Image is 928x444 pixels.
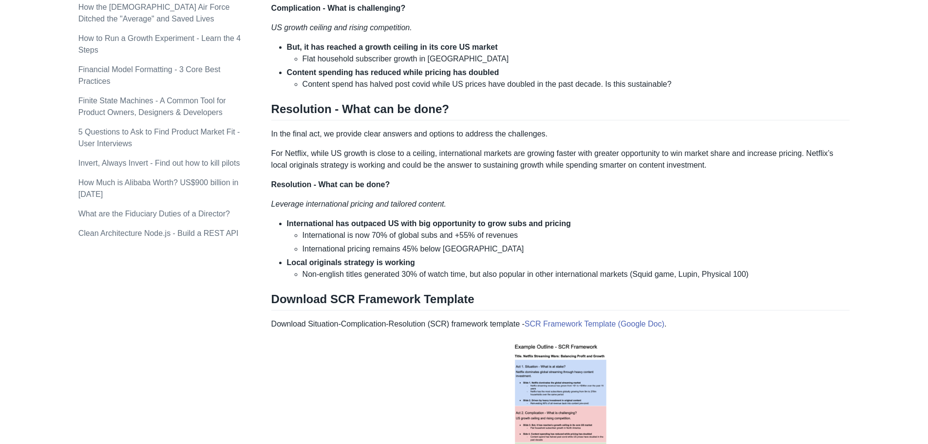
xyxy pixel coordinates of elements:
a: 5 Questions to Ask to Find Product Market Fit - User Interviews [78,128,240,148]
p: Download Situation-Complication-Resolution (SCR) framework template - . [271,318,850,330]
li: Flat household subscriber growth in [GEOGRAPHIC_DATA] [303,53,850,65]
a: How to Run a Growth Experiment - Learn the 4 Steps [78,34,241,54]
strong: Resolution - What can be done? [271,180,390,189]
h2: Resolution - What can be done? [271,102,850,120]
p: For Netflix, while US growth is close to a ceiling, international markets are growing faster with... [271,148,850,171]
a: Clean Architecture Node.js - Build a REST API [78,229,239,237]
a: Finite State Machines - A Common Tool for Product Owners, Designers & Developers [78,97,226,116]
strong: But, it has reached a growth ceiling in its core US market [287,43,498,51]
li: International is now 70% of global subs and +55% of revenues [303,230,850,241]
a: How the [DEMOGRAPHIC_DATA] Air Force Ditched the "Average" and Saved Lives [78,3,230,23]
strong: Complication - What is challenging? [271,4,406,12]
p: In the final act, we provide clear answers and options to address the challenges. [271,128,850,140]
strong: Content spending has reduced while pricing has doubled [287,68,499,77]
li: Content spend has halved post covid while US prices have doubled in the past decade. Is this sust... [303,78,850,90]
a: Financial Model Formatting - 3 Core Best Practices [78,65,221,85]
li: Non-english titles generated 30% of watch time, but also popular in other international markets (... [303,269,850,280]
a: Invert, Always Invert - Find out how to kill pilots [78,159,240,167]
a: What are the Fiduciary Duties of a Director? [78,210,230,218]
h2: Download SCR Framework Template [271,292,850,310]
strong: Local originals strategy is working [287,258,415,267]
a: SCR Framework Template (Google Doc) [525,320,664,328]
em: US growth ceiling and rising competition. [271,23,412,32]
strong: International has outpaced US with big opportunity to grow subs and pricing [287,219,571,228]
em: Leverage international pricing and tailored content. [271,200,446,208]
li: International pricing remains 45% below [GEOGRAPHIC_DATA] [303,243,850,255]
a: How Much is Alibaba Worth? US$900 billion in [DATE] [78,178,239,198]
